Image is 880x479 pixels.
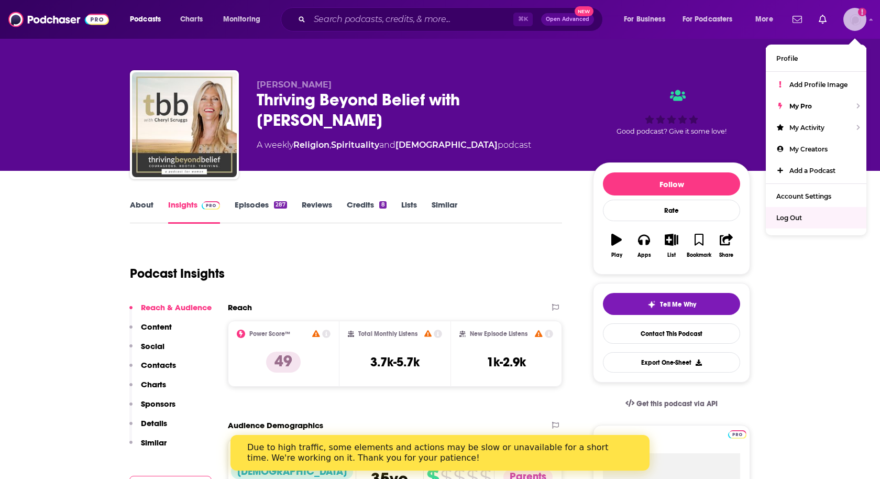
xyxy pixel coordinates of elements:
[843,8,866,31] img: User Profile
[180,12,203,27] span: Charts
[513,13,533,26] span: ⌘ K
[603,293,740,315] button: tell me why sparkleTell Me Why
[789,167,835,175] span: Add a Podcast
[470,330,527,338] h2: New Episode Listens
[249,330,290,338] h2: Power Score™
[624,12,665,27] span: For Business
[223,12,260,27] span: Monitoring
[713,227,740,265] button: Share
[603,352,740,373] button: Export One-Sheet
[228,420,323,430] h2: Audience Demographics
[766,74,866,95] a: Add Profile Image
[766,138,866,160] a: My Creators
[141,379,166,389] p: Charts
[658,227,685,265] button: List
[228,302,252,312] h2: Reach
[310,11,513,28] input: Search podcasts, credits, & more...
[603,172,740,195] button: Follow
[257,80,332,90] span: [PERSON_NAME]
[358,330,417,338] h2: Total Monthly Listens
[683,12,733,27] span: For Podcasters
[637,252,651,258] div: Apps
[129,379,166,399] button: Charts
[667,252,676,258] div: List
[129,399,175,418] button: Sponsors
[766,186,866,207] a: Account Settings
[141,302,212,312] p: Reach & Audience
[129,438,167,457] button: Similar
[676,11,748,28] button: open menu
[603,200,740,221] div: Rate
[541,13,594,26] button: Open AdvancedNew
[141,360,176,370] p: Contacts
[370,354,420,370] h3: 3.7k-5.7k
[173,11,209,28] a: Charts
[776,192,831,200] span: Account Settings
[788,10,806,28] a: Show notifications dropdown
[843,8,866,31] span: Logged in as heidi.egloff
[660,300,696,309] span: Tell Me Why
[719,252,733,258] div: Share
[636,399,718,408] span: Get this podcast via API
[789,124,824,132] span: My Activity
[755,12,773,27] span: More
[546,17,589,22] span: Open Advanced
[216,11,274,28] button: open menu
[8,9,109,29] img: Podchaser - Follow, Share and Rate Podcasts
[274,201,287,209] div: 287
[603,323,740,344] a: Contact This Podcast
[858,8,866,16] svg: Add a profile image
[776,55,798,62] span: Profile
[766,48,866,69] a: Profile
[395,140,498,150] a: [DEMOGRAPHIC_DATA]
[291,7,613,31] div: Search podcasts, credits, & more...
[129,341,164,361] button: Social
[487,354,526,370] h3: 1k-2.9k
[843,8,866,31] button: Show profile menu
[329,140,331,150] span: ,
[129,302,212,322] button: Reach & Audience
[130,200,153,224] a: About
[141,322,172,332] p: Content
[293,140,329,150] a: Religion
[815,10,831,28] a: Show notifications dropdown
[235,200,287,224] a: Episodes287
[789,81,848,89] span: Add Profile Image
[728,429,746,439] a: Pro website
[617,11,678,28] button: open menu
[230,435,650,471] iframe: Intercom live chat banner
[123,11,174,28] button: open menu
[266,352,301,373] p: 49
[202,201,220,210] img: Podchaser Pro
[789,102,812,110] span: My Pro
[379,140,395,150] span: and
[603,435,740,453] label: My Notes
[168,200,220,224] a: InsightsPodchaser Pro
[611,252,622,258] div: Play
[766,45,866,235] ul: Show profile menu
[132,72,237,177] img: Thriving Beyond Belief with Cheryl Scruggs
[401,200,417,224] a: Lists
[687,252,711,258] div: Bookmark
[617,127,727,135] span: Good podcast? Give it some love!
[685,227,712,265] button: Bookmark
[789,145,828,153] span: My Creators
[231,464,353,479] div: [DEMOGRAPHIC_DATA]
[141,438,167,448] p: Similar
[141,341,164,351] p: Social
[748,11,786,28] button: open menu
[647,300,656,309] img: tell me why sparkle
[603,227,630,265] button: Play
[593,80,750,145] div: Good podcast? Give it some love!
[130,12,161,27] span: Podcasts
[141,418,167,428] p: Details
[347,200,386,224] a: Credits8
[129,418,167,438] button: Details
[766,160,866,181] a: Add a Podcast
[728,430,746,439] img: Podchaser Pro
[129,360,176,379] button: Contacts
[379,201,386,209] div: 8
[617,391,726,417] a: Get this podcast via API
